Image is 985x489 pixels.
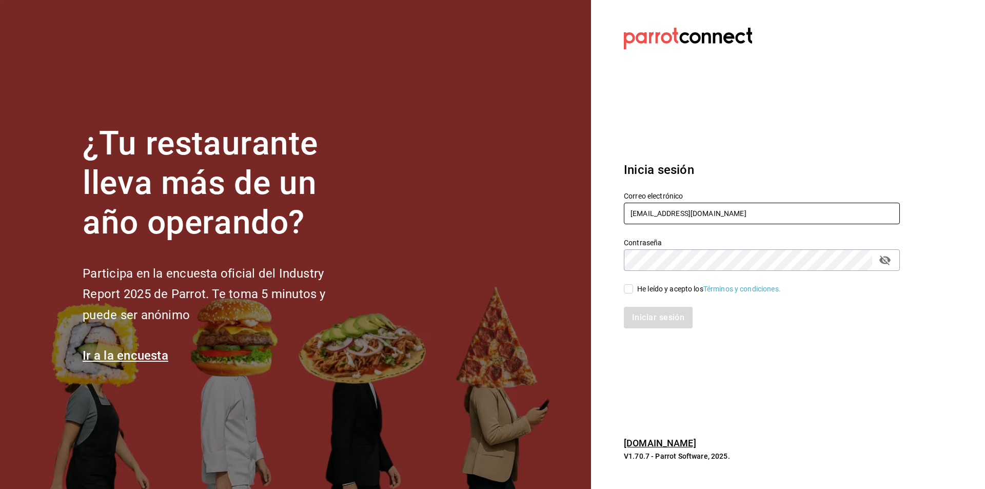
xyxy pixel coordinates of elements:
h1: ¿Tu restaurante lleva más de un año operando? [83,124,360,242]
p: V1.70.7 - Parrot Software, 2025. [624,451,900,461]
input: Ingresa tu correo electrónico [624,203,900,224]
button: passwordField [876,251,894,269]
a: Términos y condiciones. [703,285,781,293]
a: [DOMAIN_NAME] [624,438,696,448]
a: Ir a la encuesta [83,348,168,363]
label: Contraseña [624,239,900,246]
div: He leído y acepto los [637,284,781,295]
h3: Inicia sesión [624,161,900,179]
h2: Participa en la encuesta oficial del Industry Report 2025 de Parrot. Te toma 5 minutos y puede se... [83,263,360,326]
label: Correo electrónico [624,192,900,200]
